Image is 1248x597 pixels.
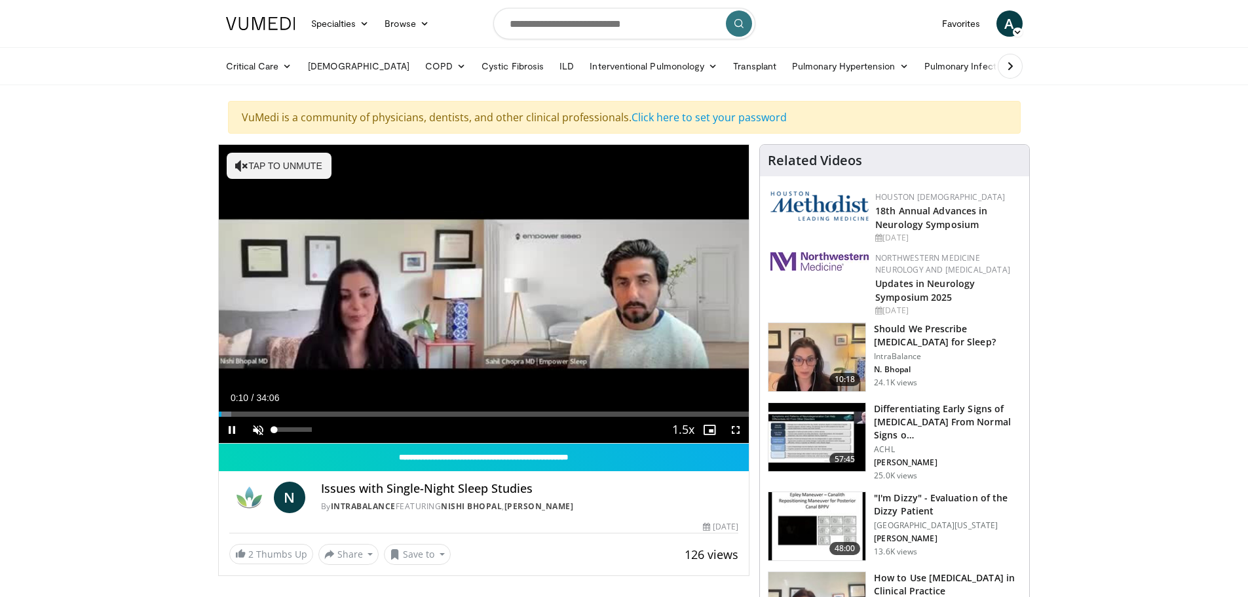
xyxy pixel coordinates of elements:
[218,53,300,79] a: Critical Care
[300,53,417,79] a: [DEMOGRAPHIC_DATA]
[875,305,1019,317] div: [DATE]
[552,53,582,79] a: ILD
[875,232,1019,244] div: [DATE]
[504,501,574,512] a: [PERSON_NAME]
[493,8,755,39] input: Search topics, interventions
[321,482,739,496] h4: Issues with Single-Night Sleep Studies
[723,417,749,443] button: Fullscreen
[685,547,738,562] span: 126 views
[318,544,379,565] button: Share
[874,471,917,481] p: 25.0K views
[582,53,725,79] a: Interventional Pulmonology
[670,417,696,443] button: Playback Rate
[996,10,1023,37] a: A
[829,542,861,555] span: 48:00
[768,402,1021,481] a: 57:45 Differentiating Early Signs of [MEDICAL_DATA] From Normal Signs o… ACHL [PERSON_NAME] 25.0K...
[874,402,1021,442] h3: Differentiating Early Signs of [MEDICAL_DATA] From Normal Signs o…
[874,520,1021,531] p: [GEOGRAPHIC_DATA][US_STATE]
[875,252,1010,275] a: Northwestern Medicine Neurology and [MEDICAL_DATA]
[219,412,749,417] div: Progress Bar
[417,53,474,79] a: COPD
[227,153,331,179] button: Tap to unmute
[768,322,1021,392] a: 10:18 Should We Prescribe [MEDICAL_DATA] for Sleep? IntraBalance N. Bhopal 24.1K views
[829,373,861,386] span: 10:18
[219,145,749,444] video-js: Video Player
[377,10,437,37] a: Browse
[874,444,1021,455] p: ACHL
[770,252,869,271] img: 2a462fb6-9365-492a-ac79-3166a6f924d8.png.150x105_q85_autocrop_double_scale_upscale_version-0.2.jpg
[632,110,787,125] a: Click here to set your password
[229,544,313,564] a: 2 Thumbs Up
[875,191,1005,202] a: Houston [DEMOGRAPHIC_DATA]
[441,501,502,512] a: Nishi Bhopal
[245,417,271,443] button: Unmute
[303,10,377,37] a: Specialties
[768,491,1021,561] a: 48:00 "I'm Dizzy" - Evaluation of the Dizzy Patient [GEOGRAPHIC_DATA][US_STATE] [PERSON_NAME] 13....
[768,323,865,391] img: f7087805-6d6d-4f4e-b7c8-917543aa9d8d.150x105_q85_crop-smart_upscale.jpg
[252,393,254,403] span: /
[331,501,396,512] a: IntraBalance
[725,53,784,79] a: Transplant
[219,417,245,443] button: Pause
[934,10,989,37] a: Favorites
[768,403,865,471] img: 599f3ee4-8b28-44a1-b622-e2e4fac610ae.150x105_q85_crop-smart_upscale.jpg
[874,377,917,388] p: 24.1K views
[474,53,552,79] a: Cystic Fibrosis
[829,453,861,466] span: 57:45
[874,457,1021,468] p: [PERSON_NAME]
[875,277,975,303] a: Updates in Neurology Symposium 2025
[874,364,1021,375] p: N. Bhopal
[226,17,295,30] img: VuMedi Logo
[874,491,1021,518] h3: "I'm Dizzy" - Evaluation of the Dizzy Patient
[784,53,917,79] a: Pulmonary Hypertension
[770,191,869,221] img: 5e4488cc-e109-4a4e-9fd9-73bb9237ee91.png.150x105_q85_autocrop_double_scale_upscale_version-0.2.png
[696,417,723,443] button: Enable picture-in-picture mode
[228,101,1021,134] div: VuMedi is a community of physicians, dentists, and other clinical professionals.
[768,153,862,168] h4: Related Videos
[274,482,305,513] a: N
[231,393,248,403] span: 0:10
[917,53,1030,79] a: Pulmonary Infection
[874,322,1021,349] h3: Should We Prescribe [MEDICAL_DATA] for Sleep?
[384,544,451,565] button: Save to
[274,427,312,432] div: Volume Level
[256,393,279,403] span: 34:06
[874,351,1021,362] p: IntraBalance
[768,492,865,560] img: 5373e1fe-18ae-47e7-ad82-0c604b173657.150x105_q85_crop-smart_upscale.jpg
[321,501,739,512] div: By FEATURING ,
[248,548,254,560] span: 2
[703,521,738,533] div: [DATE]
[874,533,1021,544] p: [PERSON_NAME]
[875,204,987,231] a: 18th Annual Advances in Neurology Symposium
[229,482,269,513] img: IntraBalance
[874,547,917,557] p: 13.6K views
